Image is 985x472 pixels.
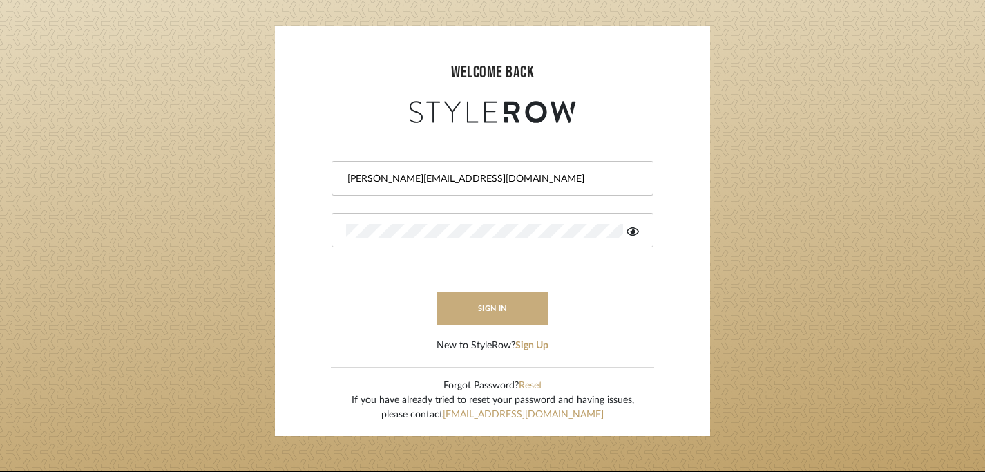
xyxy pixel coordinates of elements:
div: Forgot Password? [352,379,634,393]
button: Sign Up [515,339,548,353]
input: Email Address [346,172,635,186]
div: If you have already tried to reset your password and having issues, please contact [352,393,634,422]
button: sign in [437,292,548,325]
a: [EMAIL_ADDRESS][DOMAIN_NAME] [443,410,604,419]
div: New to StyleRow? [437,339,548,353]
div: welcome back [289,60,696,85]
button: Reset [519,379,542,393]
